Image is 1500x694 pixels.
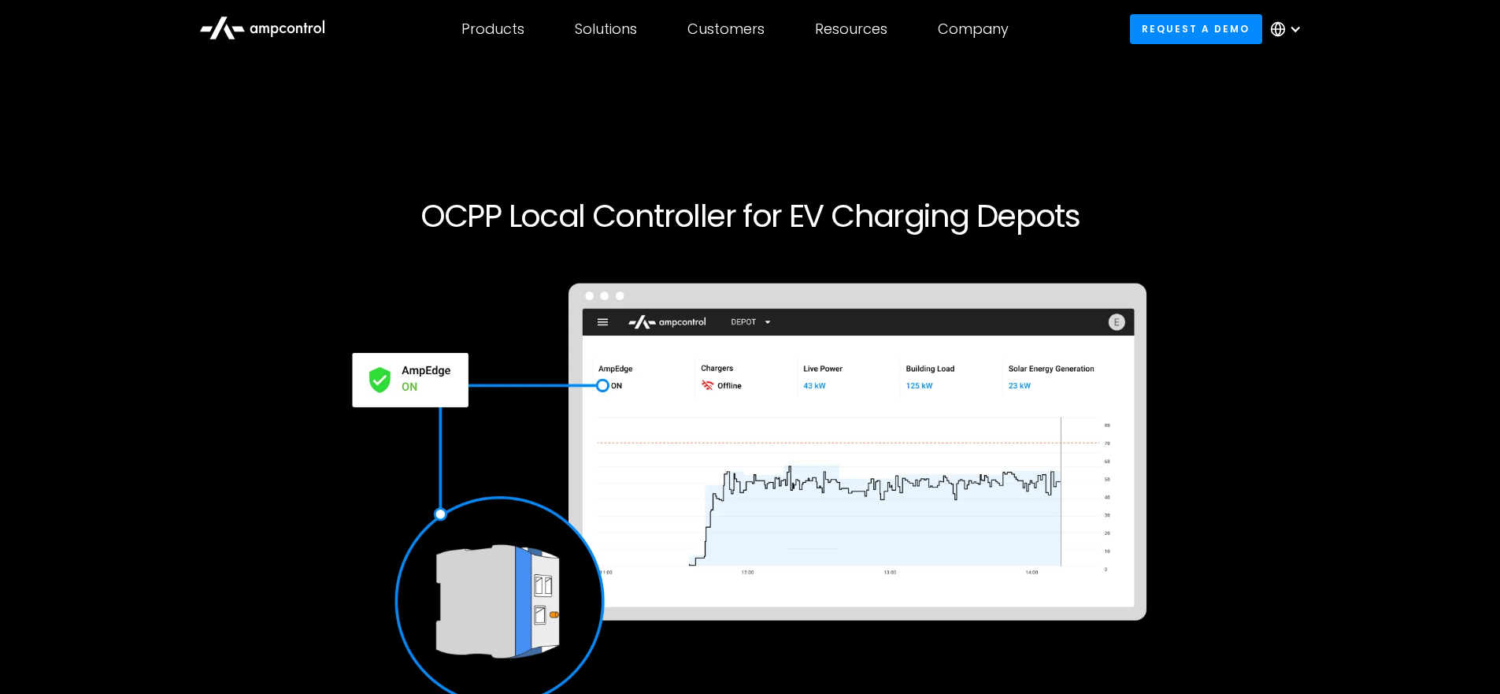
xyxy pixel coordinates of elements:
[575,20,637,38] div: Solutions
[687,20,765,38] div: Customers
[815,20,887,38] div: Resources
[938,20,1009,38] div: Company
[461,20,524,38] div: Products
[272,197,1229,235] h1: OCPP Local Controller for EV Charging Depots
[1130,14,1262,43] a: Request a demo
